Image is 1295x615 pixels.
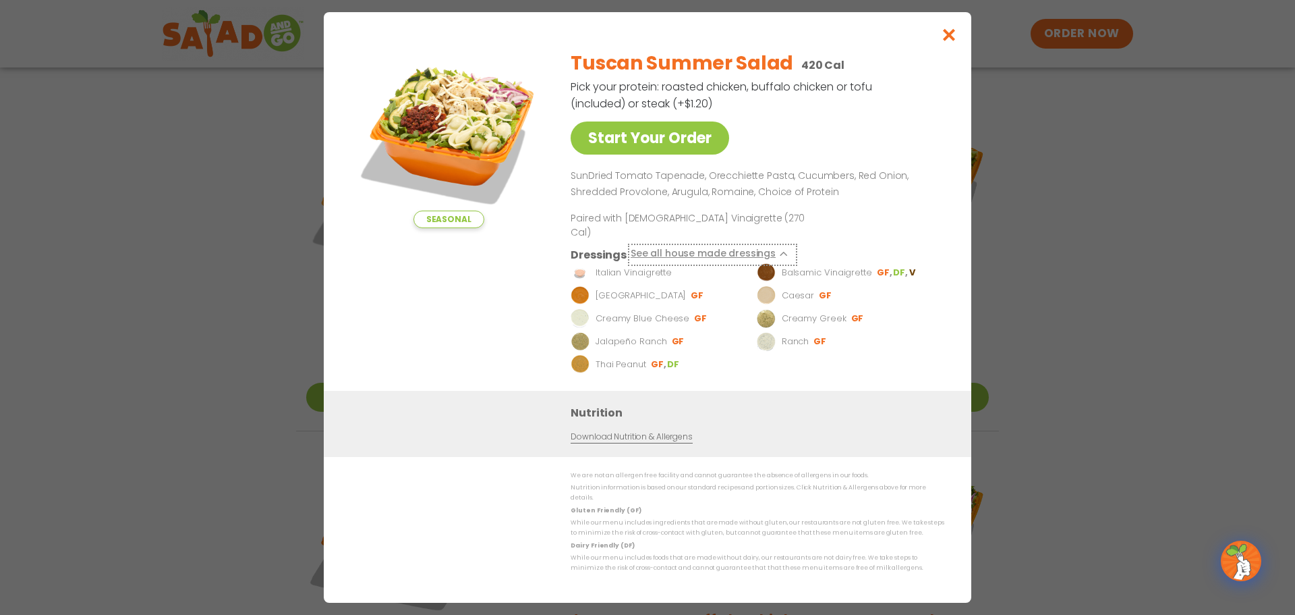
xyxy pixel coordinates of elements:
[813,336,828,348] li: GF
[851,313,865,325] li: GF
[571,506,641,514] strong: Gluten Friendly (GF)
[571,49,793,78] h2: Tuscan Summer Salad
[651,358,667,371] li: GF
[571,286,589,305] img: Dressing preview image for BBQ Ranch
[801,57,844,74] p: 420 Cal
[571,518,944,539] p: While our menu includes ingredients that are made without gluten, our restaurants are not gluten ...
[877,267,893,279] li: GF
[694,313,708,325] li: GF
[596,266,672,279] p: Italian Vinaigrette
[893,267,909,279] li: DF
[571,78,874,112] p: Pick your protein: roasted chicken, buffalo chicken or tofu (included) or steak (+$1.20)
[354,39,543,228] img: Featured product photo for Tuscan Summer Salad
[571,263,589,282] img: Dressing preview image for Italian Vinaigrette
[571,355,589,374] img: Dressing preview image for Thai Peanut
[571,309,589,328] img: Dressing preview image for Creamy Blue Cheese
[571,211,820,240] p: Paired with [DEMOGRAPHIC_DATA] Vinaigrette (270 Cal)
[782,312,846,325] p: Creamy Greek
[782,266,872,279] p: Balsamic Vinaigrette
[571,168,939,200] p: SunDried Tomato Tapenade, Orecchiette Pasta, Cucumbers, Red Onion, Shredded Provolone, Arugula, R...
[631,246,795,263] button: See all house made dressings
[927,12,971,57] button: Close modal
[571,553,944,574] p: While our menu includes foods that are made without dairy, our restaurants are not dairy free. We...
[909,267,917,279] li: V
[571,541,634,550] strong: Dairy Friendly (DF)
[571,471,944,481] p: We are not an allergen free facility and cannot guarantee the absence of allergens in our foods.
[596,289,686,302] p: [GEOGRAPHIC_DATA]
[782,335,809,348] p: Ranch
[1222,542,1260,580] img: wpChatIcon
[757,286,776,305] img: Dressing preview image for Caesar
[691,290,705,302] li: GF
[571,246,627,263] h3: Dressings
[782,289,814,302] p: Caesar
[596,312,689,325] p: Creamy Blue Cheese
[571,332,589,351] img: Dressing preview image for Jalapeño Ranch
[596,335,667,348] p: Jalapeño Ranch
[571,431,692,444] a: Download Nutrition & Allergens
[571,404,951,421] h3: Nutrition
[596,358,646,371] p: Thai Peanut
[571,122,729,155] a: Start Your Order
[571,483,944,504] p: Nutrition information is based on our standard recipes and portion sizes. Click Nutrition & Aller...
[819,290,833,302] li: GF
[667,358,681,371] li: DF
[757,309,776,328] img: Dressing preview image for Creamy Greek
[757,332,776,351] img: Dressing preview image for Ranch
[413,211,484,228] span: Seasonal
[672,336,686,348] li: GF
[757,263,776,282] img: Dressing preview image for Balsamic Vinaigrette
